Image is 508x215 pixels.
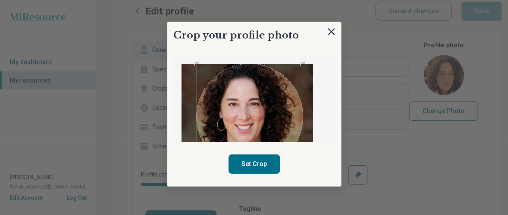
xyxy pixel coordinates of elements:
div: Use the arrow keys to move the crop selection area [197,64,303,170]
div: Use the arrow keys to move the north west drag handle to change the crop selection area [194,61,199,66]
div: Use the arrow keys to move the north east drag handle to change the crop selection area [300,61,305,66]
h2: Crop your profile photo [173,28,299,43]
button: Set Crop [228,154,280,174]
img: Crop me [182,64,313,193]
